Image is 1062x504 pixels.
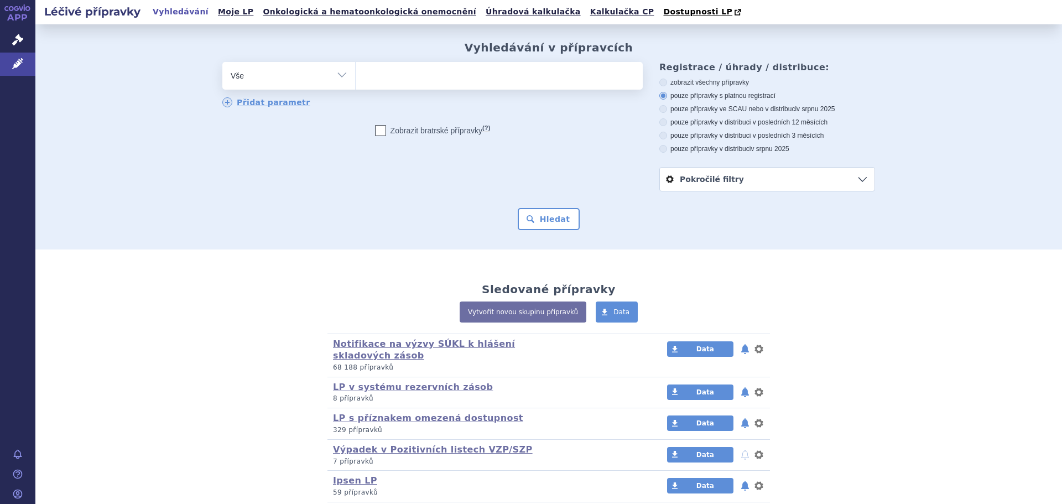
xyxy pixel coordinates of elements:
button: nastavení [753,479,764,492]
a: Vytvořit novou skupinu přípravků [460,302,586,323]
a: Data [667,478,733,493]
a: Moje LP [215,4,257,19]
button: notifikace [740,448,751,461]
label: pouze přípravky v distribuci v posledních 3 měsících [659,131,875,140]
label: pouze přípravky ve SCAU nebo v distribuci [659,105,875,113]
button: notifikace [740,479,751,492]
span: Data [696,451,714,459]
a: Data [667,385,733,400]
h2: Léčivé přípravky [35,4,149,19]
span: v srpnu 2025 [796,105,835,113]
h2: Sledované přípravky [482,283,616,296]
a: Data [596,302,638,323]
span: Data [696,419,714,427]
button: nastavení [753,448,764,461]
a: LP v systému rezervních zásob [333,382,493,392]
span: Data [696,388,714,396]
span: 59 přípravků [333,489,378,496]
a: LP s příznakem omezená dostupnost [333,413,523,423]
span: 329 přípravků [333,426,382,434]
button: notifikace [740,342,751,356]
label: pouze přípravky v distribuci v posledních 12 měsících [659,118,875,127]
button: notifikace [740,386,751,399]
a: Kalkulačka CP [587,4,658,19]
button: notifikace [740,417,751,430]
a: Data [667,415,733,431]
span: Data [696,482,714,490]
button: Hledat [518,208,580,230]
a: Notifikace na výzvy SÚKL k hlášení skladových zásob [333,339,515,361]
a: Onkologická a hematoonkologická onemocnění [259,4,480,19]
h3: Registrace / úhrady / distribuce: [659,62,875,72]
a: Úhradová kalkulačka [482,4,584,19]
a: Vyhledávání [149,4,212,19]
h2: Vyhledávání v přípravcích [465,41,633,54]
span: Dostupnosti LP [663,7,732,16]
span: Data [696,345,714,353]
button: nastavení [753,417,764,430]
a: Data [667,341,733,357]
span: 7 přípravků [333,458,373,465]
a: Dostupnosti LP [660,4,747,20]
button: nastavení [753,342,764,356]
label: pouze přípravky s platnou registrací [659,91,875,100]
label: pouze přípravky v distribuci [659,144,875,153]
a: Přidat parametr [222,97,310,107]
a: Data [667,447,733,463]
abbr: (?) [482,124,490,132]
button: nastavení [753,386,764,399]
span: v srpnu 2025 [751,145,789,153]
a: Výpadek v Pozitivních listech VZP/SZP [333,444,533,455]
span: 68 188 přípravků [333,363,393,371]
label: zobrazit všechny přípravky [659,78,875,87]
label: Zobrazit bratrské přípravky [375,125,491,136]
span: Data [613,308,629,316]
a: Pokročilé filtry [660,168,874,191]
a: Ipsen LP [333,475,377,486]
span: 8 přípravků [333,394,373,402]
